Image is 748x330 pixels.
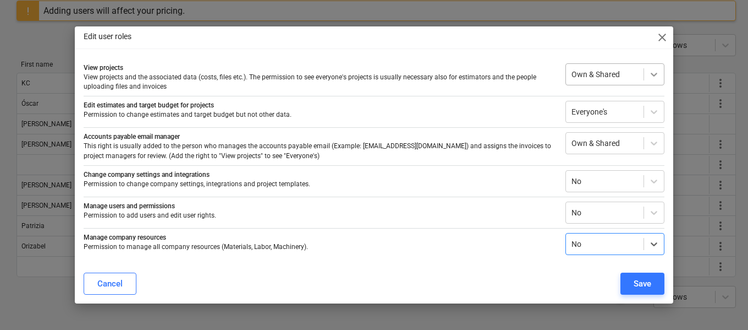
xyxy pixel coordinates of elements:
p: View projects and the associated data (costs, files etc.). The permission to see everyone's proje... [84,73,557,91]
div: Cancel [97,277,123,291]
p: Manage company resources [84,233,557,242]
p: View projects [84,63,557,73]
p: Permission to manage all company resources (Materials, Labor, Machinery). [84,242,557,252]
iframe: Chat Widget [693,277,748,330]
p: Permission to change estimates and target budget but not other data. [84,110,557,120]
p: Permission to change company settings, integrations and project templates. [84,180,557,189]
div: Save [634,277,651,291]
p: Change company settings and integrations [84,170,557,180]
p: Edit user roles [84,31,131,42]
p: This right is usually added to the person who manages the accounts payable email (Example: [EMAIL... [84,142,557,160]
p: Edit estimates and target budget for projects [84,101,557,110]
span: close [656,31,669,44]
button: Save [620,273,664,295]
p: Accounts payable email manager [84,132,557,142]
button: Cancel [84,273,136,295]
p: Manage users and permissions [84,202,557,211]
p: Permission to add users and edit user rights. [84,211,557,220]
